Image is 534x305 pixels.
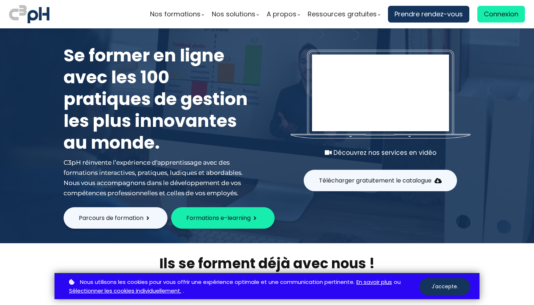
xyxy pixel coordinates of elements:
button: J'accepte. [419,278,470,295]
a: Connexion [477,6,525,23]
button: Formations e-learning [171,207,275,229]
span: Télécharger gratuitement le catalogue [319,176,432,185]
p: ou . [67,278,419,296]
button: Télécharger gratuitement le catalogue [304,170,457,191]
span: Parcours de formation [79,213,143,222]
span: Ressources gratuites [308,9,377,20]
div: C3pH réinvente l’expérience d'apprentissage avec des formations interactives, pratiques, ludiques... [64,157,252,198]
span: Prendre rendez-vous [395,9,463,20]
button: Parcours de formation [64,207,167,229]
span: Nos solutions [212,9,255,20]
span: Formations e-learning [186,213,251,222]
a: Prendre rendez-vous [388,6,469,23]
div: Découvrez nos services en vidéo [291,148,470,158]
h1: Se former en ligne avec les 100 pratiques de gestion les plus innovantes au monde. [64,45,252,154]
span: Nos formations [150,9,201,20]
a: Sélectionner les cookies individuellement. [69,286,181,296]
span: Connexion [484,9,518,20]
span: Nous utilisons les cookies pour vous offrir une expérience optimale et une communication pertinente. [80,278,355,287]
a: En savoir plus [356,278,392,287]
img: logo C3PH [9,4,49,25]
h2: Ils se forment déjà avec nous ! [54,254,480,273]
span: A propos [267,9,296,20]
